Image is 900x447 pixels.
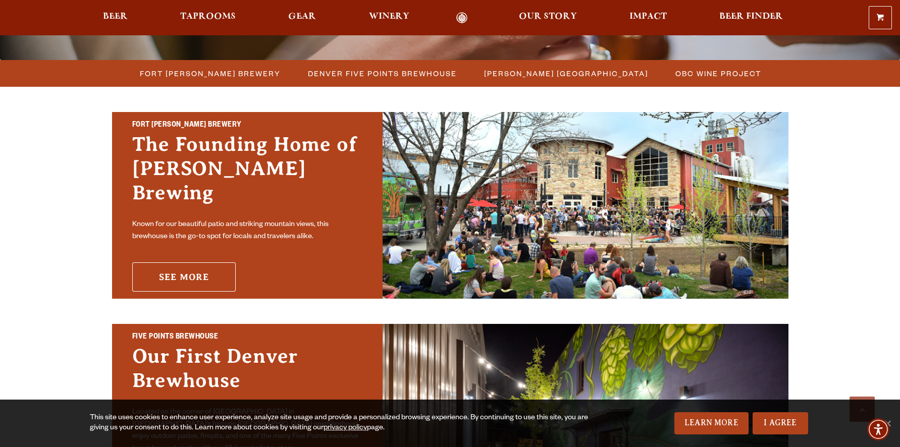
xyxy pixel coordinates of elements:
[96,12,134,24] a: Beer
[719,13,783,21] span: Beer Finder
[753,412,808,434] a: I Agree
[369,13,409,21] span: Winery
[132,132,362,215] h3: The Founding Home of [PERSON_NAME] Brewing
[174,12,242,24] a: Taprooms
[674,412,749,434] a: Learn More
[132,331,362,344] h2: Five Points Brewhouse
[867,418,889,440] div: Accessibility Menu
[713,12,789,24] a: Beer Finder
[132,119,362,132] h2: Fort [PERSON_NAME] Brewery
[478,66,653,81] a: [PERSON_NAME] [GEOGRAPHIC_DATA]
[132,262,236,292] a: See More
[362,12,416,24] a: Winery
[302,66,462,81] a: Denver Five Points Brewhouse
[288,13,316,21] span: Gear
[512,12,584,24] a: Our Story
[132,344,362,403] h3: Our First Denver Brewhouse
[675,66,761,81] span: OBC Wine Project
[519,13,577,21] span: Our Story
[324,424,367,432] a: privacy policy
[90,413,600,433] div: This site uses cookies to enhance user experience, analyze site usage and provide a personalized ...
[134,66,286,81] a: Fort [PERSON_NAME] Brewery
[103,13,128,21] span: Beer
[180,13,236,21] span: Taprooms
[484,66,648,81] span: [PERSON_NAME] [GEOGRAPHIC_DATA]
[383,112,788,299] img: Fort Collins Brewery & Taproom'
[282,12,323,24] a: Gear
[443,12,481,24] a: Odell Home
[308,66,457,81] span: Denver Five Points Brewhouse
[140,66,281,81] span: Fort [PERSON_NAME] Brewery
[850,397,875,422] a: Scroll to top
[132,219,362,243] p: Known for our beautiful patio and striking mountain views, this brewhouse is the go-to spot for l...
[629,13,667,21] span: Impact
[623,12,673,24] a: Impact
[669,66,766,81] a: OBC Wine Project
